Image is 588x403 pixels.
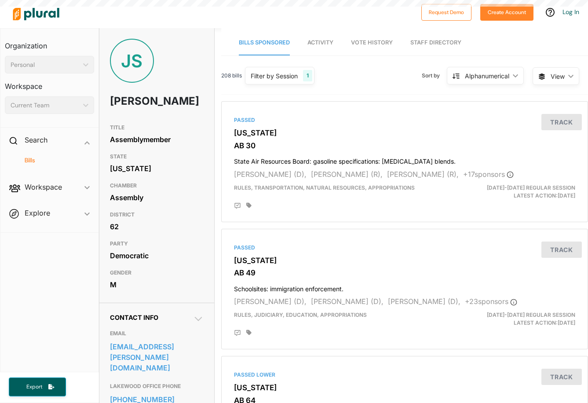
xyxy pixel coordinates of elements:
[303,70,312,81] div: 1
[110,238,204,249] h3: PARTY
[110,220,204,233] div: 62
[11,101,80,110] div: Current Team
[351,39,393,46] span: Vote History
[5,73,94,93] h3: Workspace
[311,297,383,306] span: [PERSON_NAME] (D),
[5,33,94,52] h3: Organization
[110,151,204,162] h3: STATE
[234,371,575,379] div: Passed Lower
[110,278,204,291] div: M
[351,30,393,55] a: Vote History
[110,162,204,175] div: [US_STATE]
[239,39,290,46] span: Bills Sponsored
[463,170,514,179] span: + 17 sponsor s
[110,122,204,133] h3: TITLE
[421,7,471,16] a: Request Demo
[465,71,509,81] div: Alphanumerical
[110,191,204,204] div: Assembly
[541,114,582,130] button: Track
[20,383,48,391] span: Export
[110,39,154,83] div: JS
[422,72,447,80] span: Sort by
[387,170,459,179] span: [PERSON_NAME] (R),
[480,4,533,21] button: Create Account
[234,154,575,165] h4: State Air Resources Board: gasoline specifications: [MEDICAL_DATA] blends.
[410,30,461,55] a: Staff Directory
[234,116,575,124] div: Passed
[221,72,242,80] span: 208 bills
[110,340,204,374] a: [EMAIL_ADDRESS][PERSON_NAME][DOMAIN_NAME]
[234,141,575,150] h3: AB 30
[234,268,575,277] h3: AB 49
[110,180,204,191] h3: CHAMBER
[239,30,290,55] a: Bills Sponsored
[9,377,66,396] button: Export
[307,39,333,46] span: Activity
[487,184,575,191] span: [DATE]-[DATE] Regular Session
[110,314,158,321] span: Contact Info
[110,133,204,146] div: Assemblymember
[110,328,204,339] h3: EMAIL
[541,242,582,258] button: Track
[465,297,517,306] span: + 23 sponsor s
[234,281,575,293] h4: Schoolsites: immigration enforcement.
[234,170,307,179] span: [PERSON_NAME] (D),
[487,311,575,318] span: [DATE]-[DATE] Regular Session
[234,256,575,265] h3: [US_STATE]
[110,88,166,114] h1: [PERSON_NAME]
[480,7,533,16] a: Create Account
[234,244,575,252] div: Passed
[234,297,307,306] span: [PERSON_NAME] (D),
[234,383,575,392] h3: [US_STATE]
[234,330,241,337] div: Add Position Statement
[464,311,582,327] div: Latest Action: [DATE]
[251,71,298,81] div: Filter by Session
[25,135,47,145] h2: Search
[14,156,90,165] a: Bills
[541,369,582,385] button: Track
[234,128,575,137] h3: [US_STATE]
[551,72,565,81] span: View
[110,209,204,220] h3: DISTRICT
[234,202,241,209] div: Add Position Statement
[246,330,252,336] div: Add tags
[388,297,460,306] span: [PERSON_NAME] (D),
[562,8,579,16] a: Log In
[234,184,415,191] span: Rules, Transportation, Natural Resources, Appropriations
[307,30,333,55] a: Activity
[234,311,367,318] span: Rules, Judiciary, Education, Appropriations
[110,381,204,392] h3: LAKEWOOD OFFICE PHONE
[110,249,204,262] div: Democratic
[421,4,471,21] button: Request Demo
[464,184,582,200] div: Latest Action: [DATE]
[11,60,80,70] div: Personal
[110,267,204,278] h3: GENDER
[246,202,252,209] div: Add tags
[311,170,383,179] span: [PERSON_NAME] (R),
